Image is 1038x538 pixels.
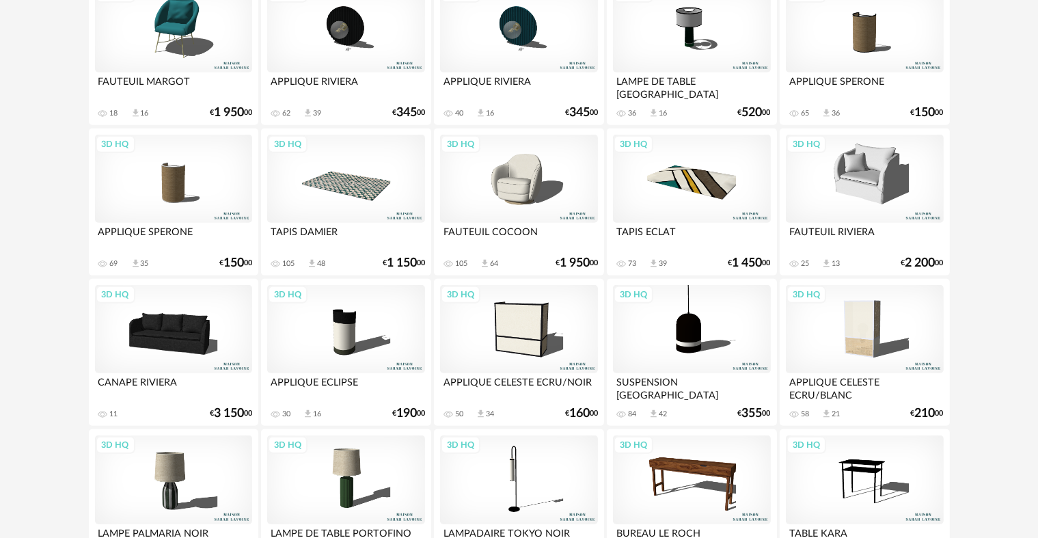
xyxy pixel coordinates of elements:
div: 16 [659,109,667,118]
a: 3D HQ APPLIQUE CELESTE ECRU/NOIR 50 Download icon 34 €16000 [434,279,603,427]
div: 16 [313,409,321,419]
span: Download icon [307,258,317,269]
span: 2 200 [905,258,935,268]
div: 30 [282,409,290,419]
div: 105 [455,259,467,269]
div: 3D HQ [268,436,308,454]
span: Download icon [476,108,486,118]
span: Download icon [648,409,659,419]
div: APPLIQUE SPERONE [786,72,943,100]
div: 16 [141,109,149,118]
div: 3D HQ [96,286,135,304]
div: 16 [486,109,494,118]
div: 36 [628,109,636,118]
div: 3D HQ [441,286,480,304]
div: 3D HQ [441,135,480,153]
div: 64 [490,259,498,269]
div: 58 [801,409,809,419]
div: 3D HQ [268,135,308,153]
div: 35 [141,259,149,269]
div: APPLIQUE SPERONE [95,223,252,250]
div: APPLIQUE ECLIPSE [267,373,424,401]
a: 3D HQ APPLIQUE ECLIPSE 30 Download icon 16 €19000 [261,279,431,427]
span: Download icon [303,409,313,419]
div: € 00 [911,409,944,418]
div: 50 [455,409,463,419]
span: Download icon [821,409,832,419]
div: 3D HQ [614,436,653,454]
span: 160 [569,409,590,418]
span: 210 [915,409,935,418]
div: 34 [486,409,494,419]
span: 190 [396,409,417,418]
div: 18 [110,109,118,118]
span: 3 150 [214,409,244,418]
div: 11 [110,409,118,419]
div: € 00 [565,108,598,118]
span: Download icon [480,258,490,269]
div: € 00 [738,108,771,118]
span: Download icon [821,258,832,269]
div: APPLIQUE RIVIERA [440,72,597,100]
div: APPLIQUE RIVIERA [267,72,424,100]
div: 42 [659,409,667,419]
div: 65 [801,109,809,118]
div: LAMPE DE TABLE [GEOGRAPHIC_DATA] [613,72,770,100]
div: € 00 [383,258,425,268]
a: 3D HQ TAPIS ECLAT 73 Download icon 39 €1 45000 [607,129,776,276]
a: 3D HQ FAUTEUIL COCOON 105 Download icon 64 €1 95000 [434,129,603,276]
span: Download icon [476,409,486,419]
span: 150 [223,258,244,268]
div: € 00 [392,108,425,118]
div: € 00 [556,258,598,268]
a: 3D HQ SUSPENSION [GEOGRAPHIC_DATA] 84 Download icon 42 €35500 [607,279,776,427]
div: 84 [628,409,636,419]
div: APPLIQUE CELESTE ECRU/BLANC [786,373,943,401]
div: FAUTEUIL RIVIERA [786,223,943,250]
a: 3D HQ APPLIQUE SPERONE 69 Download icon 35 €15000 [89,129,258,276]
div: APPLIQUE CELESTE ECRU/NOIR [440,373,597,401]
a: 3D HQ FAUTEUIL RIVIERA 25 Download icon 13 €2 20000 [780,129,949,276]
div: 39 [659,259,667,269]
span: 1 150 [387,258,417,268]
div: 62 [282,109,290,118]
div: 3D HQ [441,436,480,454]
div: € 00 [210,409,252,418]
span: 150 [915,108,935,118]
div: € 00 [392,409,425,418]
div: FAUTEUIL MARGOT [95,72,252,100]
div: 21 [832,409,840,419]
div: € 00 [210,108,252,118]
div: € 00 [565,409,598,418]
div: CANAPE RIVIERA [95,373,252,401]
div: 3D HQ [787,436,826,454]
span: 1 450 [733,258,763,268]
div: 39 [313,109,321,118]
span: 1 950 [214,108,244,118]
span: Download icon [131,258,141,269]
div: € 00 [901,258,944,268]
div: 3D HQ [614,135,653,153]
div: 48 [317,259,325,269]
div: € 00 [728,258,771,268]
a: 3D HQ CANAPE RIVIERA 11 €3 15000 [89,279,258,427]
div: TAPIS ECLAT [613,223,770,250]
a: 3D HQ TAPIS DAMIER 105 Download icon 48 €1 15000 [261,129,431,276]
div: 3D HQ [614,286,653,304]
div: 3D HQ [787,135,826,153]
div: € 00 [911,108,944,118]
div: € 00 [738,409,771,418]
span: Download icon [648,108,659,118]
span: 345 [396,108,417,118]
div: SUSPENSION [GEOGRAPHIC_DATA] [613,373,770,401]
div: 3D HQ [787,286,826,304]
span: Download icon [648,258,659,269]
div: 105 [282,259,295,269]
span: 355 [742,409,763,418]
div: 73 [628,259,636,269]
div: 40 [455,109,463,118]
div: 13 [832,259,840,269]
div: € 00 [219,258,252,268]
div: 3D HQ [268,286,308,304]
span: Download icon [303,108,313,118]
